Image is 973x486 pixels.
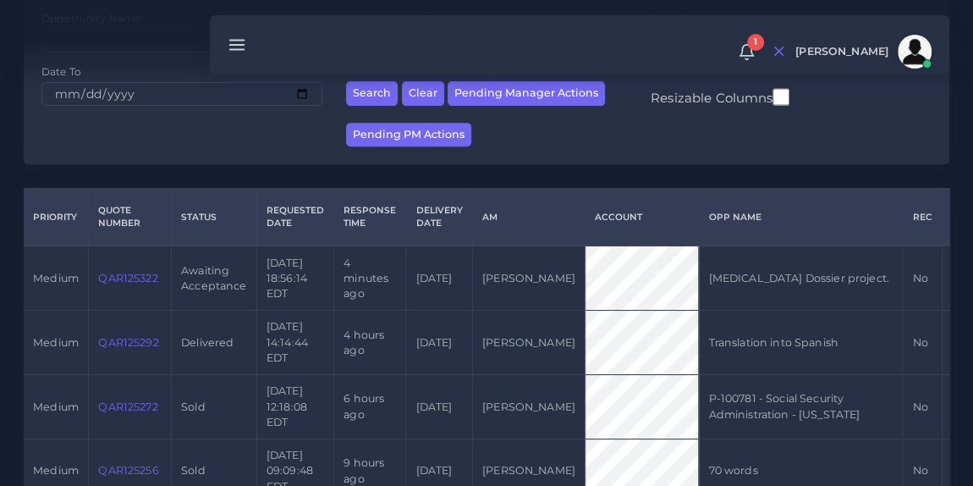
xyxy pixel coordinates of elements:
td: Awaiting Acceptance [171,246,256,310]
button: Pending PM Actions [346,123,471,147]
td: P-100781 - Social Security Administration - [US_STATE] [699,375,903,439]
th: Requested Date [256,189,333,246]
button: Clear [402,81,444,106]
th: Response Time [334,189,406,246]
a: [PERSON_NAME]avatar [787,35,937,69]
td: [DATE] [406,375,472,439]
td: 6 hours ago [334,375,406,439]
th: Priority [24,189,89,246]
td: No [903,375,942,439]
span: medium [33,272,79,284]
span: medium [33,400,79,413]
a: QAR125256 [98,464,158,477]
input: Resizable Columns [772,86,789,108]
label: Resizable Columns [651,86,789,108]
td: Translation into Spanish [699,311,903,375]
td: [DATE] 12:18:08 EDT [256,375,333,439]
a: QAR125272 [98,400,157,413]
th: REC [903,189,942,246]
th: Quote Number [89,189,172,246]
td: No [903,311,942,375]
th: Status [171,189,256,246]
th: Opp Name [699,189,903,246]
th: Delivery Date [406,189,472,246]
td: Delivered [171,311,256,375]
td: [DATE] 18:56:14 EDT [256,246,333,310]
td: [PERSON_NAME] [472,246,585,310]
span: medium [33,464,79,477]
td: [DATE] [406,311,472,375]
th: AM [472,189,585,246]
button: Search [346,81,398,106]
th: Account [585,189,698,246]
td: [DATE] [406,246,472,310]
img: avatar [898,35,932,69]
a: QAR125322 [98,272,157,284]
td: 4 minutes ago [334,246,406,310]
td: 4 hours ago [334,311,406,375]
td: Sold [171,375,256,439]
a: QAR125292 [98,336,158,349]
span: [PERSON_NAME] [795,47,888,58]
span: 1 [747,34,764,51]
td: [PERSON_NAME] [472,375,585,439]
td: [MEDICAL_DATA] Dossier project. [699,246,903,310]
span: medium [33,336,79,349]
a: 1 [732,43,761,61]
button: Pending Manager Actions [448,81,605,106]
td: [PERSON_NAME] [472,311,585,375]
td: [DATE] 14:14:44 EDT [256,311,333,375]
td: No [903,246,942,310]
